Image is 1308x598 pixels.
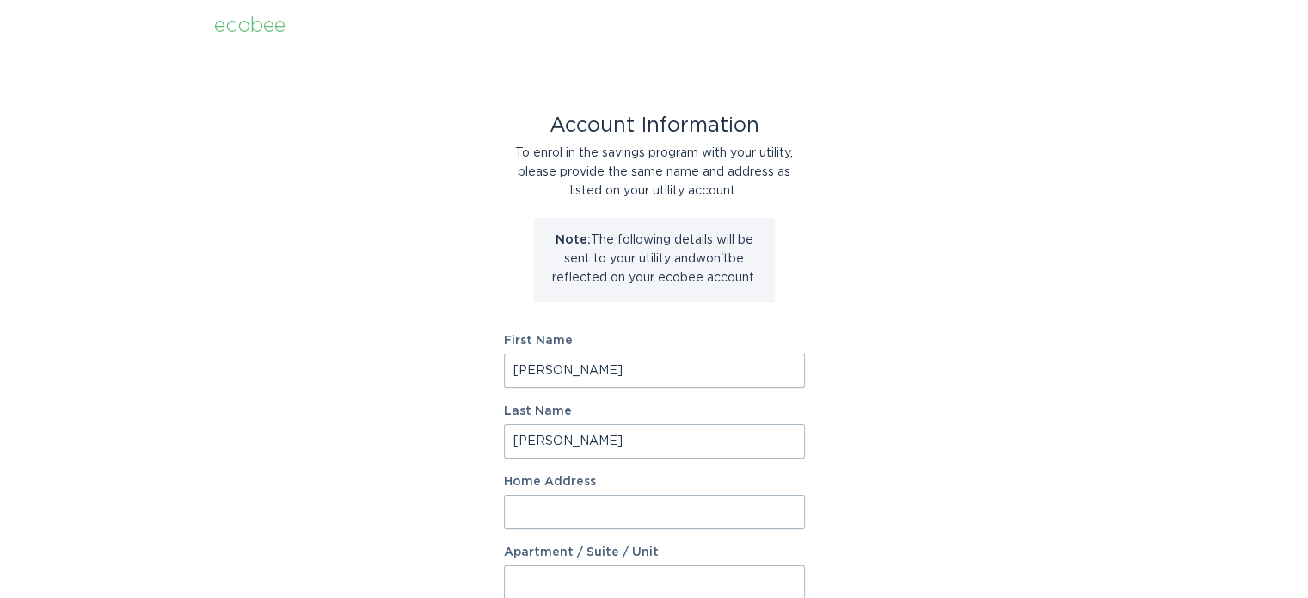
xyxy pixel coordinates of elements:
[504,116,805,135] div: Account Information
[504,405,805,417] label: Last Name
[504,546,805,558] label: Apartment / Suite / Unit
[504,335,805,347] label: First Name
[214,16,286,35] div: ecobee
[556,234,591,246] strong: Note:
[504,144,805,200] div: To enrol in the savings program with your utility, please provide the same name and address as li...
[547,231,762,287] p: The following details will be sent to your utility and won't be reflected on your ecobee account.
[504,476,805,488] label: Home Address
